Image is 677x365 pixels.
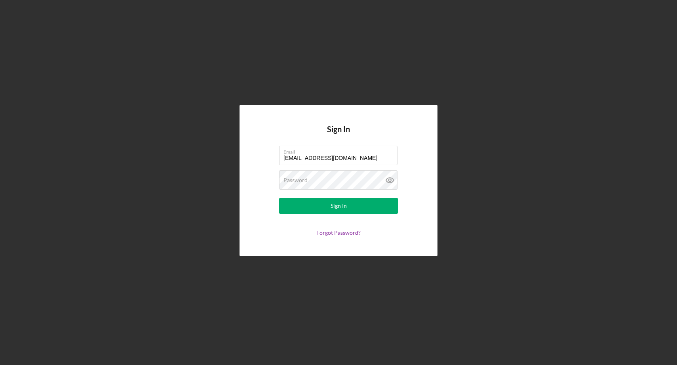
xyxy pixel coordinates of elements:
[327,125,350,146] h4: Sign In
[316,229,361,236] a: Forgot Password?
[279,198,398,214] button: Sign In
[283,146,397,155] label: Email
[331,198,347,214] div: Sign In
[283,177,308,183] label: Password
